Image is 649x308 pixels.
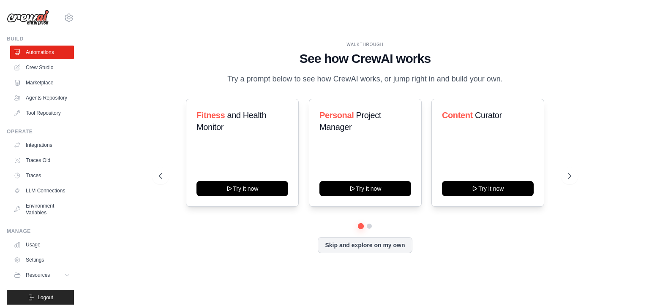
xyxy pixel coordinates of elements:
a: Crew Studio [10,61,74,74]
div: Operate [7,128,74,135]
button: Skip and explore on my own [318,237,412,253]
h1: See how CrewAI works [159,51,571,66]
p: Try a prompt below to see how CrewAI works, or jump right in and build your own. [223,73,507,85]
img: Logo [7,10,49,26]
span: Project Manager [319,111,381,132]
a: Settings [10,253,74,267]
div: Build [7,35,74,42]
span: Resources [26,272,50,278]
button: Try it now [442,181,534,196]
span: Logout [38,294,53,301]
span: Personal [319,111,354,120]
button: Try it now [196,181,288,196]
button: Logout [7,290,74,305]
a: Traces Old [10,154,74,167]
span: Content [442,111,473,120]
a: Environment Variables [10,199,74,219]
div: Manage [7,228,74,235]
a: Automations [10,46,74,59]
button: Resources [10,268,74,282]
a: Tool Repository [10,106,74,120]
button: Try it now [319,181,411,196]
a: LLM Connections [10,184,74,197]
span: Fitness [196,111,225,120]
a: Integrations [10,138,74,152]
a: Usage [10,238,74,251]
span: and Health Monitor [196,111,266,132]
a: Agents Repository [10,91,74,105]
a: Traces [10,169,74,182]
div: WALKTHROUGH [159,41,571,48]
a: Marketplace [10,76,74,89]
span: Curator [475,111,502,120]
